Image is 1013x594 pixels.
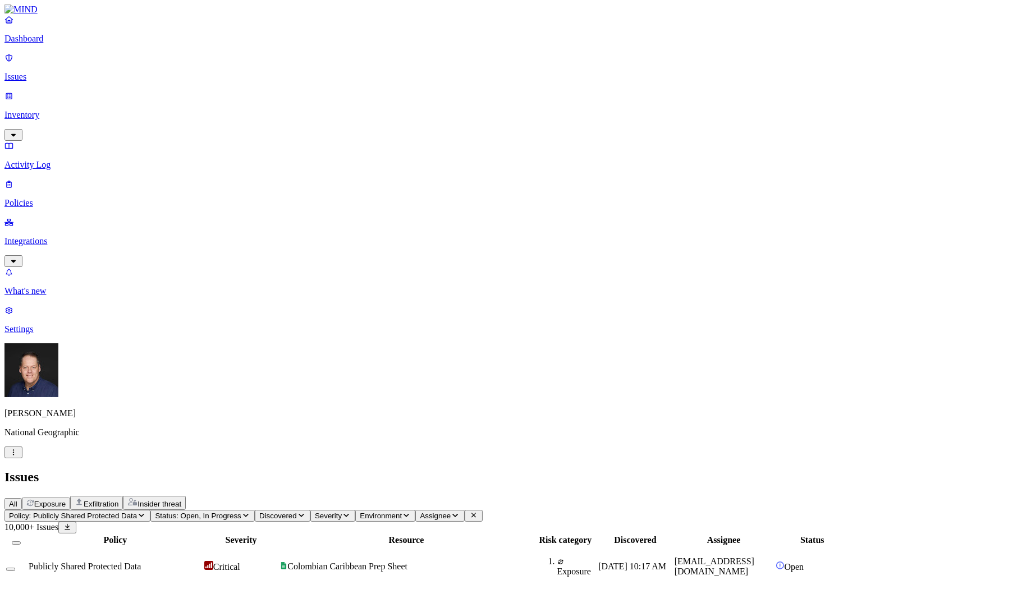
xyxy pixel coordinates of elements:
p: National Geographic [4,427,1009,438]
span: Environment [360,512,402,520]
span: Policy: Publicly Shared Protected Data [9,512,137,520]
div: Assignee [675,535,773,545]
a: Policies [4,179,1009,208]
img: MIND [4,4,38,15]
span: Severity [315,512,342,520]
p: What's new [4,286,1009,296]
span: Exfiltration [84,500,118,508]
span: Publicly Shared Protected Data [29,561,141,571]
button: Select all [12,541,21,545]
h2: Issues [4,469,1009,485]
span: All [9,500,17,508]
p: Settings [4,324,1009,334]
img: google-sheets [280,562,287,569]
span: [DATE] 10:17 AM [598,561,666,571]
span: [EMAIL_ADDRESS][DOMAIN_NAME] [675,556,754,576]
img: status-open [776,561,785,570]
p: Integrations [4,236,1009,246]
p: Inventory [4,110,1009,120]
span: Assignee [420,512,451,520]
div: Exposure [557,556,597,577]
a: Settings [4,305,1009,334]
p: Dashboard [4,34,1009,44]
div: Policy [29,535,202,545]
a: MIND [4,4,1009,15]
a: Integrations [4,217,1009,265]
img: severity-critical [204,561,213,570]
a: Dashboard [4,15,1009,44]
p: Activity Log [4,160,1009,170]
p: Policies [4,198,1009,208]
a: Activity Log [4,141,1009,170]
span: Open [785,562,804,572]
span: Insider threat [137,500,181,508]
div: Status [776,535,850,545]
p: Issues [4,72,1009,82]
div: Risk category [535,535,597,545]
a: Inventory [4,91,1009,139]
a: Issues [4,53,1009,82]
span: Critical [213,562,240,572]
span: Status: Open, In Progress [155,512,241,520]
div: Resource [280,535,532,545]
span: Exposure [34,500,66,508]
img: Mark DeCarlo [4,343,58,397]
button: Select row [6,568,15,571]
p: [PERSON_NAME] [4,408,1009,418]
a: What's new [4,267,1009,296]
span: 10,000+ Issues [4,522,58,532]
div: Discovered [598,535,672,545]
div: Severity [204,535,278,545]
span: Discovered [259,512,297,520]
span: Colombian Caribbean Prep Sheet [287,561,407,571]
